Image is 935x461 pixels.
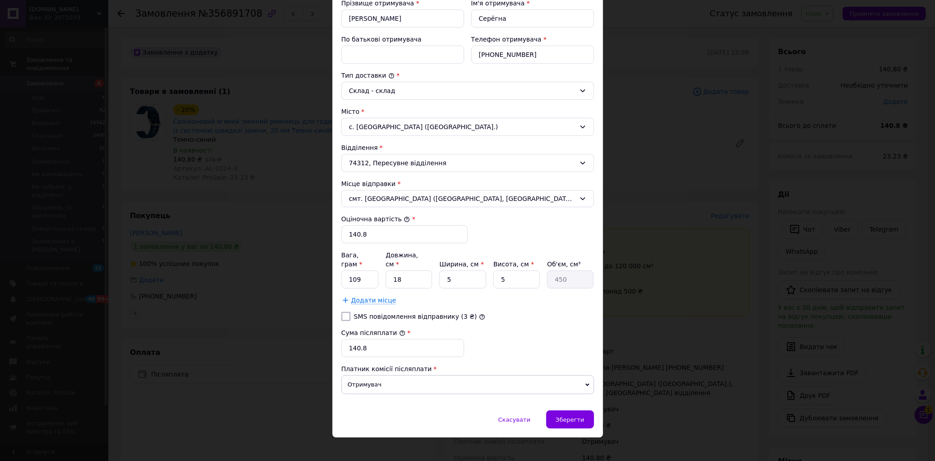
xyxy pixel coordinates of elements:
span: Додати місце [351,297,396,304]
div: Місто [341,107,594,116]
div: Склад - склад [349,86,576,96]
span: Зберегти [556,416,584,423]
div: Місце відправки [341,179,594,188]
label: Вага, грам [341,251,363,268]
span: Отримувач [341,375,594,394]
div: 74312, Пересувне відділення [341,154,594,172]
span: смт. [GEOGRAPHIC_DATA] ([GEOGRAPHIC_DATA], [GEOGRAPHIC_DATA]. [GEOGRAPHIC_DATA] сільрада); 56530,... [349,194,576,203]
div: Відділення [341,143,594,152]
label: Довжина, см [386,251,418,268]
label: По батькові отримувача [341,36,422,43]
span: Платник комісії післяплати [341,365,432,373]
label: SMS повідомлення відправнику (3 ₴) [354,313,477,320]
label: Сума післяплати [341,329,405,336]
div: Об'єм, см³ [547,260,594,269]
label: Ширина, см [439,261,484,268]
input: +380 [471,46,594,64]
div: Тип доставки [341,71,594,80]
label: Оціночна вартість [341,215,410,223]
label: Телефон отримувача [471,36,542,43]
label: Висота, см [493,261,534,268]
div: с. [GEOGRAPHIC_DATA] ([GEOGRAPHIC_DATA].) [341,118,594,136]
span: Скасувати [498,416,530,423]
